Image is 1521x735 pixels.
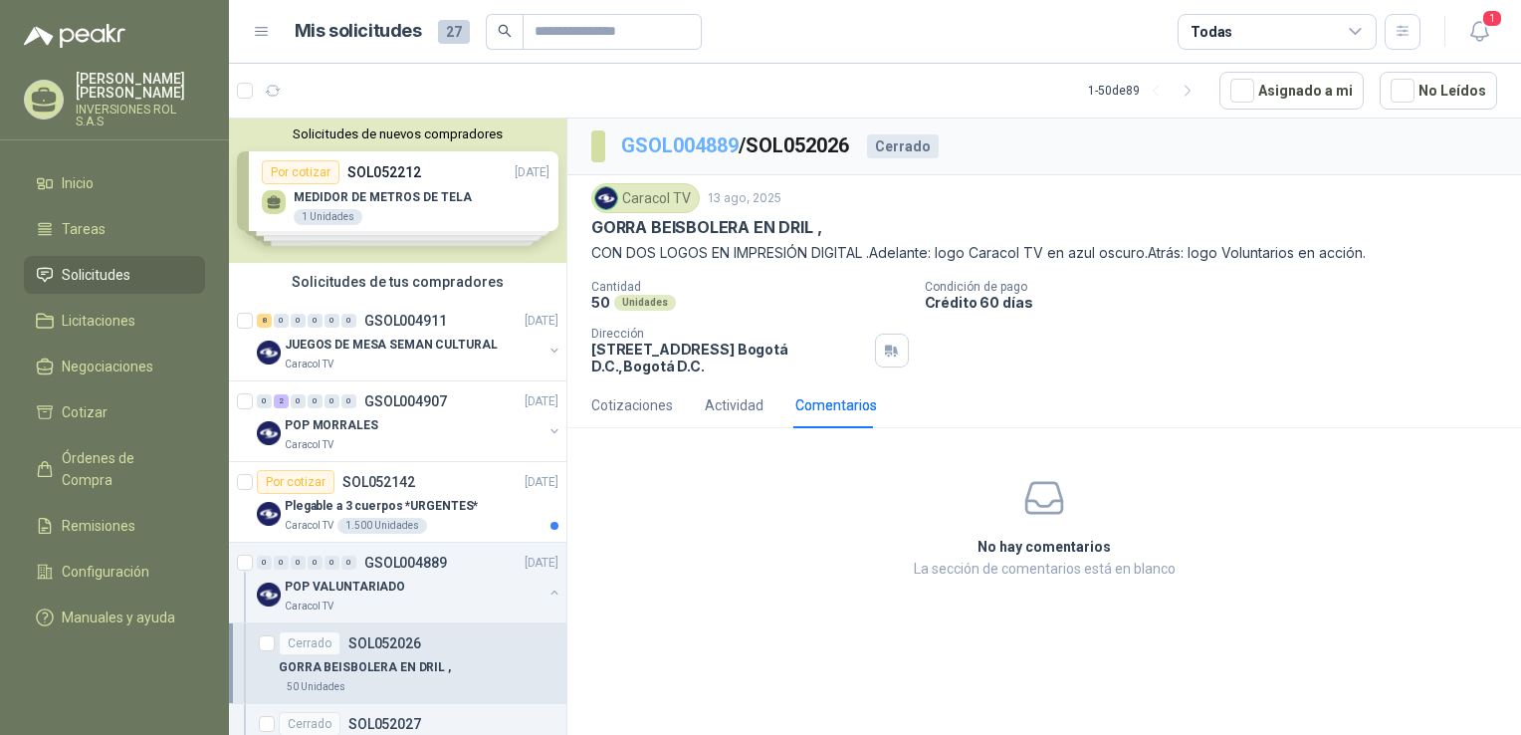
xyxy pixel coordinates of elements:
[1461,14,1497,50] button: 1
[24,256,205,294] a: Solicitudes
[257,551,562,614] a: 0 0 0 0 0 0 GSOL004889[DATE] Company LogoPOP VALUNTARIADOCaracol TV
[62,356,153,377] span: Negociaciones
[62,310,135,332] span: Licitaciones
[308,556,323,570] div: 0
[342,475,415,489] p: SOL052142
[621,133,739,157] a: GSOL004889
[229,119,566,263] div: Solicitudes de nuevos compradoresPor cotizarSOL052212[DATE] MEDIDOR DE METROS DE TELA1 UnidadesPo...
[595,187,617,209] img: Company Logo
[285,599,333,614] p: Caracol TV
[24,24,125,48] img: Logo peakr
[308,394,323,408] div: 0
[705,394,763,416] div: Actividad
[279,631,340,655] div: Cerrado
[438,20,470,44] span: 27
[591,183,700,213] div: Caracol TV
[285,416,378,435] p: POP MORRALES
[257,389,562,453] a: 0 2 0 0 0 0 GSOL004907[DATE] Company LogoPOP MORRALESCaracol TV
[525,473,558,492] p: [DATE]
[257,470,334,494] div: Por cotizar
[24,553,205,591] a: Configuración
[795,394,877,416] div: Comentarios
[1088,75,1203,107] div: 1 - 50 de 89
[62,607,175,628] span: Manuales y ayuda
[348,717,421,731] p: SOL052027
[325,314,339,328] div: 0
[591,327,867,341] p: Dirección
[525,312,558,331] p: [DATE]
[341,394,356,408] div: 0
[76,72,205,100] p: [PERSON_NAME] [PERSON_NAME]
[24,393,205,431] a: Cotizar
[285,497,478,516] p: Plegable a 3 cuerpos *URGENTES*
[257,309,562,372] a: 8 0 0 0 0 0 GSOL004911[DATE] Company LogoJUEGOS DE MESA SEMAN CULTURALCaracol TV
[591,217,821,238] p: GORRA BEISBOLERA EN DRIL ,
[285,437,333,453] p: Caracol TV
[62,447,186,491] span: Órdenes de Compra
[341,556,356,570] div: 0
[229,623,566,704] a: CerradoSOL052026GORRA BEISBOLERA EN DRIL ,50 Unidades
[279,679,353,695] div: 50 Unidades
[1481,9,1503,28] span: 1
[591,280,909,294] p: Cantidad
[285,336,498,355] p: JUEGOS DE MESA SEMAN CULTURAL
[279,658,451,677] p: GORRA BEISBOLERA EN DRIL ,
[591,394,673,416] div: Cotizaciones
[614,295,676,311] div: Unidades
[325,394,339,408] div: 0
[257,314,272,328] div: 8
[76,104,205,127] p: INVERSIONES ROL S.A.S
[257,341,281,365] img: Company Logo
[24,302,205,340] a: Licitaciones
[229,263,566,301] div: Solicitudes de tus compradores
[257,421,281,445] img: Company Logo
[341,314,356,328] div: 0
[62,218,106,240] span: Tareas
[62,561,149,583] span: Configuración
[291,394,306,408] div: 0
[24,164,205,202] a: Inicio
[697,558,1392,580] p: La sección de comentarios está en blanco
[337,518,427,534] div: 1.500 Unidades
[24,599,205,636] a: Manuales y ayuda
[364,394,447,408] p: GSOL004907
[285,357,333,372] p: Caracol TV
[257,556,272,570] div: 0
[867,134,939,158] div: Cerrado
[62,401,108,423] span: Cotizar
[257,394,272,408] div: 0
[285,518,333,534] p: Caracol TV
[274,394,289,408] div: 2
[291,556,306,570] div: 0
[621,130,851,161] p: / SOL052026
[285,578,405,597] p: POP VALUNTARIADO
[274,314,289,328] div: 0
[229,462,566,543] a: Por cotizarSOL052142[DATE] Company LogoPlegable a 3 cuerpos *URGENTES*Caracol TV1.500 Unidades
[24,439,205,499] a: Órdenes de Compra
[24,210,205,248] a: Tareas
[257,583,281,607] img: Company Logo
[257,502,281,526] img: Company Logo
[24,348,205,385] a: Negociaciones
[525,554,558,573] p: [DATE]
[295,17,422,46] h1: Mis solicitudes
[498,24,512,38] span: search
[62,515,135,537] span: Remisiones
[237,126,558,141] button: Solicitudes de nuevos compradores
[348,636,421,650] p: SOL052026
[591,341,867,374] p: [STREET_ADDRESS] Bogotá D.C. , Bogotá D.C.
[525,392,558,411] p: [DATE]
[697,536,1392,558] h2: No hay comentarios
[24,507,205,545] a: Remisiones
[62,172,94,194] span: Inicio
[925,294,1514,311] p: Crédito 60 días
[1380,72,1497,110] button: No Leídos
[1191,21,1232,43] div: Todas
[591,242,1497,264] p: CON DOS LOGOS EN IMPRESIÓN DIGITAL .Adelante: logo Caracol TV en azul oscuro.Atrás: logo Voluntar...
[591,294,610,311] p: 50
[274,556,289,570] div: 0
[291,314,306,328] div: 0
[364,314,447,328] p: GSOL004911
[308,314,323,328] div: 0
[1219,72,1364,110] button: Asignado a mi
